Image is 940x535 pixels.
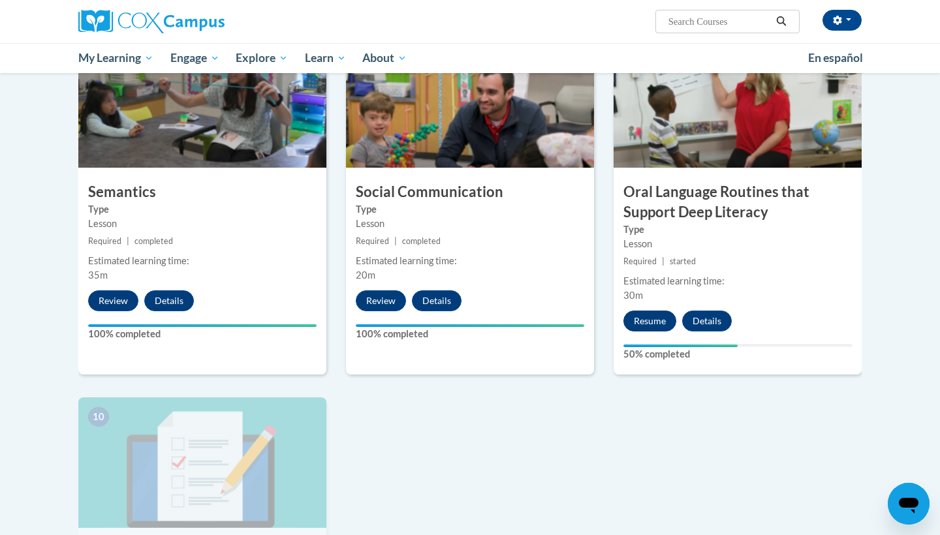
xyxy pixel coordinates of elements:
[78,37,326,168] img: Course Image
[667,14,772,29] input: Search Courses
[356,327,584,341] label: 100% completed
[623,222,852,237] label: Type
[88,269,108,281] span: 35m
[346,37,594,168] img: Course Image
[346,182,594,202] h3: Social Communication
[623,256,657,266] span: Required
[356,217,584,231] div: Lesson
[70,43,162,73] a: My Learning
[170,50,219,66] span: Engage
[662,256,665,266] span: |
[623,290,643,301] span: 30m
[356,269,375,281] span: 20m
[78,10,326,33] a: Cox Campus
[356,236,389,246] span: Required
[162,43,228,73] a: Engage
[614,182,862,222] h3: Oral Language Routines that Support Deep Literacy
[623,347,852,361] label: 50% completed
[808,51,863,65] span: En español
[356,202,584,217] label: Type
[227,43,296,73] a: Explore
[623,311,676,331] button: Resume
[623,344,738,347] div: Your progress
[127,236,129,246] span: |
[88,217,317,231] div: Lesson
[354,43,416,73] a: About
[296,43,354,73] a: Learn
[394,236,397,246] span: |
[236,50,288,66] span: Explore
[88,254,317,268] div: Estimated learning time:
[402,236,441,246] span: completed
[134,236,173,246] span: completed
[78,182,326,202] h3: Semantics
[356,324,584,327] div: Your progress
[78,10,225,33] img: Cox Campus
[88,202,317,217] label: Type
[800,44,871,72] a: En español
[670,256,696,266] span: started
[362,50,407,66] span: About
[682,311,732,331] button: Details
[88,327,317,341] label: 100% completed
[88,324,317,327] div: Your progress
[623,237,852,251] div: Lesson
[78,50,153,66] span: My Learning
[822,10,862,31] button: Account Settings
[356,290,406,311] button: Review
[356,254,584,268] div: Estimated learning time:
[412,290,462,311] button: Details
[888,483,930,525] iframe: Button to launch messaging window
[78,397,326,528] img: Course Image
[144,290,194,311] button: Details
[88,236,121,246] span: Required
[59,43,881,73] div: Main menu
[305,50,346,66] span: Learn
[88,290,138,311] button: Review
[614,37,862,168] img: Course Image
[623,274,852,288] div: Estimated learning time:
[88,407,109,427] span: 10
[772,14,791,29] button: Search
